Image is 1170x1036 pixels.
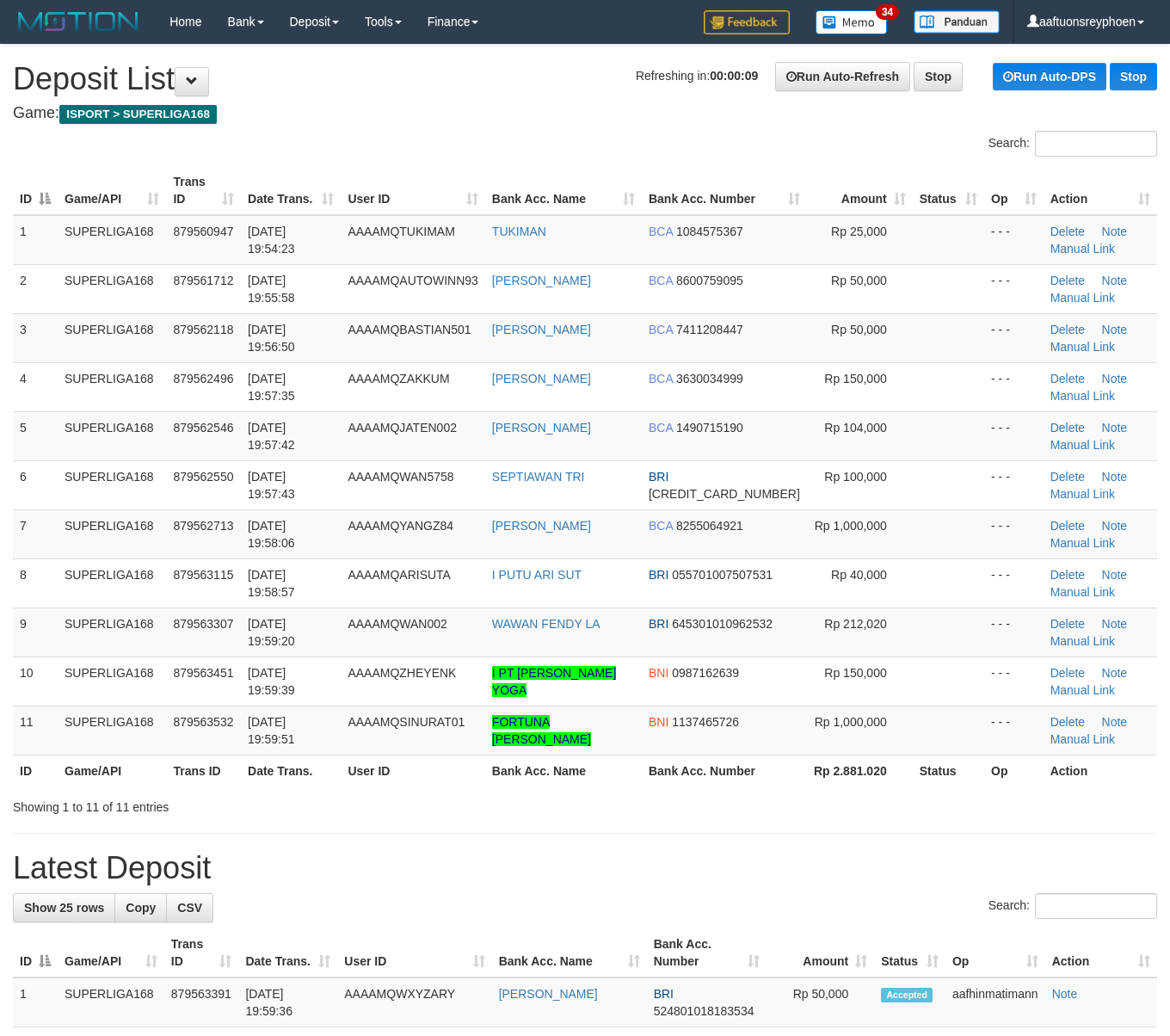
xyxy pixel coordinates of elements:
span: Rp 150,000 [824,666,886,680]
a: I PT [PERSON_NAME] YOGA [492,666,616,697]
span: Rp 150,000 [824,372,886,385]
span: Copy 3630034999 to clipboard [676,372,743,385]
span: Copy 7411208447 to clipboard [676,323,743,336]
span: AAAAMQZHEYENK [348,666,456,680]
th: Amount: activate to sort column ascending [767,928,874,977]
span: [DATE] 19:58:06 [248,519,295,550]
span: Copy 1137465726 to clipboard [672,715,739,729]
td: SUPERLIGA168 [58,460,166,509]
h1: Latest Deposit [13,851,1157,885]
span: Accepted [881,988,933,1002]
a: [PERSON_NAME] [492,421,591,435]
td: [DATE] 19:59:36 [238,977,337,1027]
th: Game/API [58,755,166,786]
label: Search: [988,131,1157,157]
a: Note [1102,568,1128,582]
a: Note [1102,225,1128,238]
span: AAAAMQWAN5758 [348,470,453,484]
td: 5 [13,411,58,460]
a: [PERSON_NAME] [492,323,591,336]
td: 9 [13,607,58,657]
a: Manual Link [1050,585,1116,599]
span: Copy 685901009472532 to clipboard [649,487,800,501]
span: Copy 1490715190 to clipboard [676,421,743,435]
a: Note [1102,323,1128,336]
td: 10 [13,657,58,706]
a: I PUTU ARI SUT [492,568,582,582]
span: AAAAMQJATEN002 [348,421,457,435]
th: Game/API: activate to sort column ascending [58,928,164,977]
a: Manual Link [1050,389,1116,403]
a: Note [1102,617,1128,631]
a: Stop [914,62,963,91]
td: SUPERLIGA168 [58,977,164,1027]
span: BRI [649,568,668,582]
a: [PERSON_NAME] [492,372,591,385]
span: BRI [654,987,674,1001]
span: Show 25 rows [24,901,104,915]
a: Manual Link [1050,634,1116,648]
span: AAAAMQBASTIAN501 [348,323,471,336]
span: 879560947 [173,225,233,238]
span: Rp 212,020 [824,617,886,631]
a: Delete [1050,323,1085,336]
th: User ID: activate to sort column ascending [337,928,491,977]
span: [DATE] 19:58:57 [248,568,295,599]
th: Action [1044,755,1157,786]
th: Trans ID [166,755,241,786]
td: - - - [984,460,1044,509]
span: BCA [649,274,673,287]
span: [DATE] 19:57:42 [248,421,295,452]
th: Action: activate to sort column ascending [1044,166,1157,215]
span: [DATE] 19:55:58 [248,274,295,305]
th: User ID [341,755,484,786]
a: Delete [1050,568,1085,582]
a: Delete [1050,274,1085,287]
td: 1 [13,215,58,265]
span: 879562550 [173,470,233,484]
span: [DATE] 19:57:35 [248,372,295,403]
span: 879562496 [173,372,233,385]
span: BCA [649,519,673,533]
span: [DATE] 19:59:39 [248,666,295,697]
span: AAAAMQYANGZ84 [348,519,453,533]
span: [DATE] 19:56:50 [248,323,295,354]
span: Copy 524801018183534 to clipboard [654,1004,754,1018]
a: Manual Link [1050,536,1116,550]
a: FORTUNA [PERSON_NAME] [492,715,591,746]
td: - - - [984,607,1044,657]
a: Delete [1050,421,1085,435]
td: 6 [13,460,58,509]
a: Delete [1050,470,1085,484]
th: Amount: activate to sort column ascending [807,166,913,215]
span: BRI [649,470,668,484]
a: Note [1102,666,1128,680]
td: SUPERLIGA168 [58,607,166,657]
a: Manual Link [1050,487,1116,501]
span: Refreshing in: [636,69,758,83]
a: TUKIMAN [492,225,546,238]
span: ISPORT > SUPERLIGA168 [59,105,217,124]
span: BCA [649,372,673,385]
td: SUPERLIGA168 [58,706,166,755]
span: Rp 1,000,000 [815,519,887,533]
div: Showing 1 to 11 of 11 entries [13,792,475,816]
th: Op: activate to sort column ascending [984,166,1044,215]
a: [PERSON_NAME] [499,987,598,1001]
span: [DATE] 19:59:20 [248,617,295,648]
th: Status: activate to sort column ascending [913,166,984,215]
th: Bank Acc. Number [642,755,807,786]
span: BRI [649,617,668,631]
span: 879563532 [173,715,233,729]
label: Search: [988,893,1157,919]
a: Delete [1050,519,1085,533]
a: Note [1102,470,1128,484]
td: aafhinmatimann [945,977,1045,1027]
a: Delete [1050,666,1085,680]
th: Bank Acc. Number: activate to sort column ascending [647,928,767,977]
th: User ID: activate to sort column ascending [341,166,484,215]
a: Note [1102,715,1128,729]
a: Show 25 rows [13,893,115,922]
span: BCA [649,421,673,435]
a: Note [1102,372,1128,385]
